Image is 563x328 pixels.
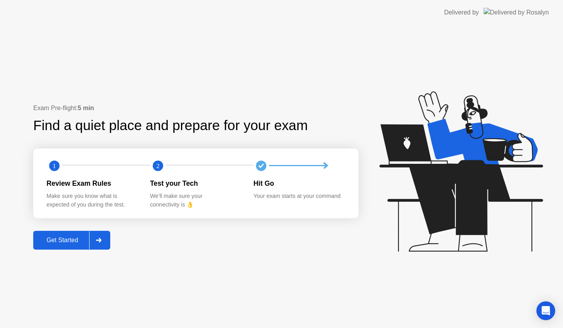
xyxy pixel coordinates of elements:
div: Review Exam Rules [47,178,138,188]
div: Get Started [36,237,89,244]
div: We’ll make sure your connectivity is 👌 [150,192,241,209]
div: Find a quiet place and prepare for your exam [33,115,309,136]
div: Your exam starts at your command [253,192,344,201]
div: Exam Pre-flight: [33,103,359,113]
div: Test your Tech [150,178,241,188]
img: Delivered by Rosalyn [484,8,549,17]
b: 5 min [78,105,94,111]
button: Get Started [33,231,110,250]
div: Open Intercom Messenger [536,301,555,320]
text: 1 [53,162,56,169]
div: Make sure you know what is expected of you during the test. [47,192,138,209]
div: Delivered by [444,8,479,17]
div: Hit Go [253,178,344,188]
text: 2 [156,162,160,169]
